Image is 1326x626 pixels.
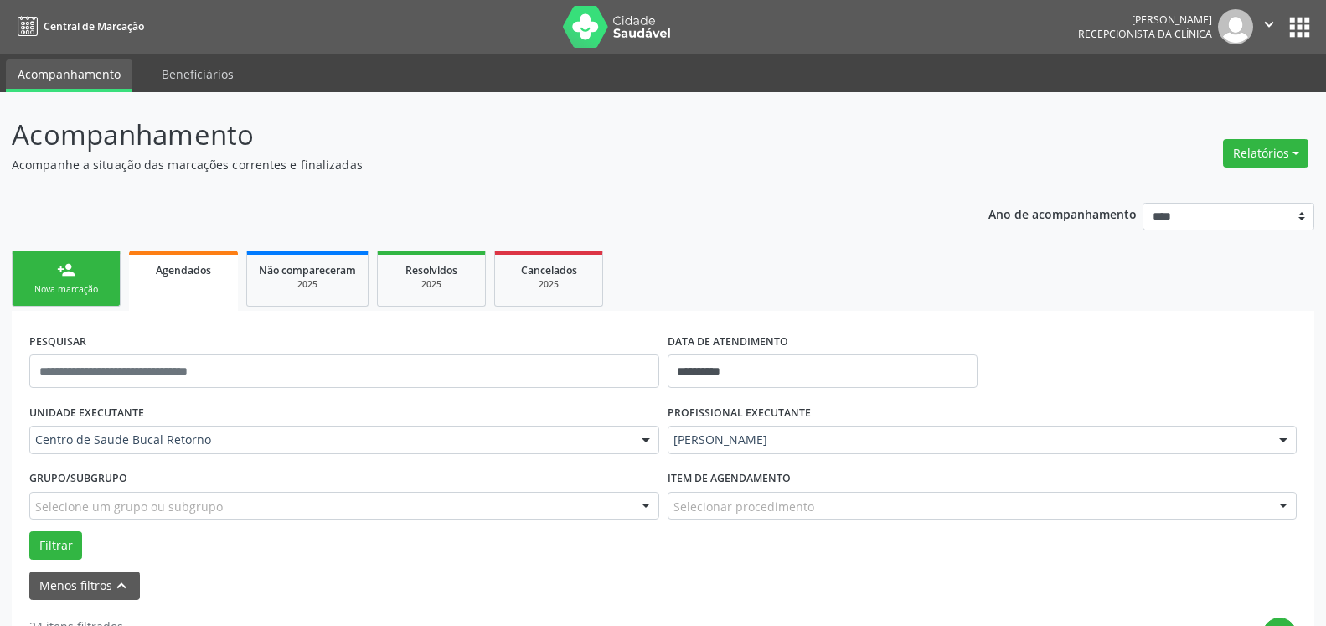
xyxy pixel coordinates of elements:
span: Recepcionista da clínica [1078,27,1212,41]
label: DATA DE ATENDIMENTO [668,329,788,354]
div: Nova marcação [24,283,108,296]
img: img [1218,9,1253,44]
label: Grupo/Subgrupo [29,466,127,492]
p: Acompanhe a situação das marcações correntes e finalizadas [12,156,924,173]
span: Selecionar procedimento [673,498,814,515]
div: person_add [57,261,75,279]
span: Selecione um grupo ou subgrupo [35,498,223,515]
div: [PERSON_NAME] [1078,13,1212,27]
label: PESQUISAR [29,329,86,354]
p: Acompanhamento [12,114,924,156]
i: keyboard_arrow_up [112,577,131,595]
span: Centro de Saude Bucal Retorno [35,432,625,448]
span: Não compareceram [259,263,356,277]
div: 2025 [507,278,591,291]
a: Acompanhamento [6,59,132,92]
label: PROFISSIONAL EXECUTANTE [668,400,811,426]
span: Cancelados [521,263,577,277]
label: Item de agendamento [668,466,791,492]
span: Resolvidos [405,263,457,277]
button: Menos filtroskeyboard_arrow_up [29,572,140,601]
span: [PERSON_NAME] [673,432,1263,448]
a: Beneficiários [150,59,245,89]
span: Agendados [156,263,211,277]
p: Ano de acompanhamento [988,203,1137,224]
div: 2025 [259,278,356,291]
i:  [1260,15,1278,34]
a: Central de Marcação [12,13,144,40]
button:  [1253,9,1285,44]
button: Filtrar [29,531,82,560]
div: 2025 [390,278,473,291]
button: apps [1285,13,1314,42]
button: Relatórios [1223,139,1308,168]
span: Central de Marcação [44,19,144,34]
label: UNIDADE EXECUTANTE [29,400,144,426]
